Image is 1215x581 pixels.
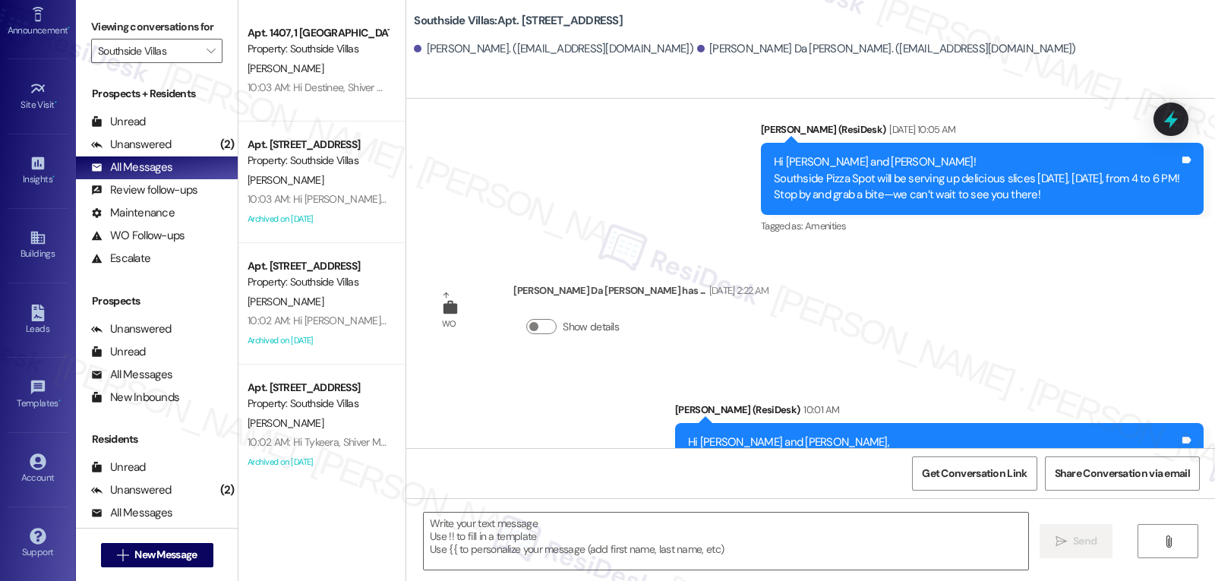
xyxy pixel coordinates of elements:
[248,258,388,274] div: Apt. [STREET_ADDRESS]
[248,274,388,290] div: Property: Southside Villas
[248,41,388,57] div: Property: Southside Villas
[8,300,68,341] a: Leads
[675,402,1204,423] div: [PERSON_NAME] (ResiDesk)
[688,434,1179,483] div: Hi [PERSON_NAME] and [PERSON_NAME], Shiver Me Flavor Shave Ice will be at the [GEOGRAPHIC_DATA] [...
[885,122,955,137] div: [DATE] 10:05 AM
[101,543,213,567] button: New Message
[248,380,388,396] div: Apt. [STREET_ADDRESS]
[513,283,768,304] div: [PERSON_NAME] Da [PERSON_NAME] has ...
[68,23,70,33] span: •
[91,505,172,521] div: All Messages
[922,466,1027,482] span: Get Conversation Link
[58,396,61,406] span: •
[91,182,197,198] div: Review follow-ups
[1045,456,1200,491] button: Share Conversation via email
[805,219,846,232] span: Amenities
[55,97,57,108] span: •
[76,293,238,309] div: Prospects
[248,314,956,327] div: 10:02 AM: Hi [PERSON_NAME], Shiver Me Flavor Shave Ice will be at the Leasing Office [DATE], [DAT...
[98,39,198,63] input: All communities
[246,453,390,472] div: Archived on [DATE]
[134,547,197,563] span: New Message
[91,459,146,475] div: Unread
[248,25,388,41] div: Apt. 1407, 1 [GEOGRAPHIC_DATA]
[248,416,323,430] span: [PERSON_NAME]
[563,319,619,335] label: Show details
[91,344,146,360] div: Unread
[248,295,323,308] span: [PERSON_NAME]
[697,41,1076,57] div: [PERSON_NAME] Da [PERSON_NAME]. ([EMAIL_ADDRESS][DOMAIN_NAME])
[8,150,68,191] a: Insights •
[8,523,68,564] a: Support
[91,137,172,153] div: Unanswered
[207,45,215,57] i: 
[414,13,623,29] b: Southside Villas: Apt. [STREET_ADDRESS]
[91,367,172,383] div: All Messages
[8,225,68,266] a: Buildings
[1163,535,1174,548] i: 
[8,374,68,415] a: Templates •
[800,402,839,418] div: 10:01 AM
[1055,466,1190,482] span: Share Conversation via email
[248,396,388,412] div: Property: Southside Villas
[248,153,388,169] div: Property: Southside Villas
[246,210,390,229] div: Archived on [DATE]
[52,172,55,182] span: •
[8,449,68,490] a: Account
[248,435,914,449] div: 10:02 AM: Hi Tykeera, Shiver Me Flavor Shave Ice will be at the Leasing Office [DATE], [DATE], fr...
[246,331,390,350] div: Archived on [DATE]
[91,482,172,498] div: Unanswered
[91,251,150,267] div: Escalate
[91,390,179,406] div: New Inbounds
[91,321,172,337] div: Unanswered
[774,154,1179,203] div: Hi [PERSON_NAME] and [PERSON_NAME]! Southside Pizza Spot will be serving up delicious slices [DAT...
[414,41,693,57] div: [PERSON_NAME]. ([EMAIL_ADDRESS][DOMAIN_NAME])
[248,62,323,75] span: [PERSON_NAME]
[248,192,956,206] div: 10:03 AM: Hi [PERSON_NAME], Shiver Me Flavor Shave Ice will be at the Leasing Office [DATE], [DAT...
[761,215,1204,237] div: Tagged as:
[705,283,769,298] div: [DATE] 2:22 AM
[1056,535,1067,548] i: 
[91,228,185,244] div: WO Follow-ups
[91,15,222,39] label: Viewing conversations for
[216,478,238,502] div: (2)
[248,173,323,187] span: [PERSON_NAME]
[76,431,238,447] div: Residents
[1040,524,1113,558] button: Send
[91,114,146,130] div: Unread
[76,86,238,102] div: Prospects + Residents
[91,205,175,221] div: Maintenance
[912,456,1037,491] button: Get Conversation Link
[1073,533,1097,549] span: Send
[8,76,68,117] a: Site Visit •
[117,549,128,561] i: 
[216,133,238,156] div: (2)
[248,81,919,94] div: 10:03 AM: Hi Destinee, Shiver Me Flavor Shave Ice will be at the Leasing Office [DATE], [DATE], f...
[248,137,388,153] div: Apt. [STREET_ADDRESS]
[442,316,456,332] div: WO
[761,122,1204,143] div: [PERSON_NAME] (ResiDesk)
[91,159,172,175] div: All Messages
